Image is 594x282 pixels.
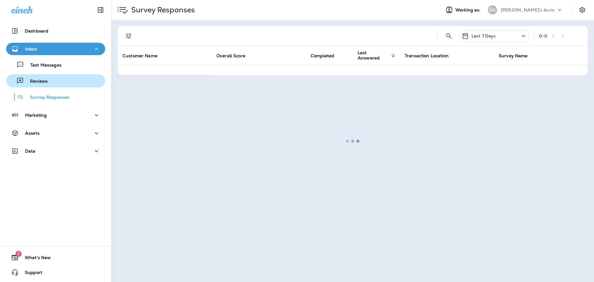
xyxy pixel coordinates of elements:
[25,28,48,33] p: Dashboard
[6,58,105,71] button: Text Messages
[15,251,22,257] span: 7
[6,109,105,121] button: Marketing
[25,131,40,136] p: Assets
[6,25,105,37] button: Dashboard
[6,127,105,139] button: Assets
[19,255,51,262] span: What's New
[25,46,37,51] p: Inbox
[25,113,47,118] p: Marketing
[6,74,105,87] button: Reviews
[19,270,42,277] span: Support
[92,4,109,16] button: Collapse Sidebar
[24,63,62,68] p: Text Messages
[24,95,69,101] p: Survey Responses
[6,266,105,279] button: Support
[6,251,105,264] button: 7What's New
[25,149,36,154] p: Data
[6,145,105,157] button: Data
[24,79,48,85] p: Reviews
[6,43,105,55] button: Inbox
[6,90,105,103] button: Survey Responses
